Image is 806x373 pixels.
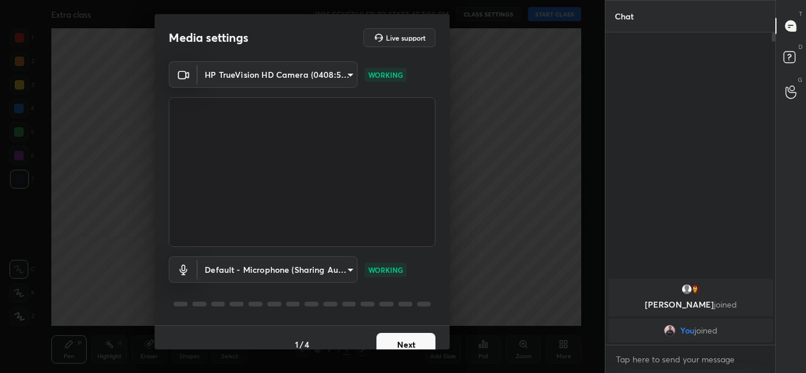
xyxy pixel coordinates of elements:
[605,1,643,32] p: Chat
[368,265,403,275] p: WORKING
[376,333,435,357] button: Next
[615,300,766,309] p: [PERSON_NAME]
[798,42,802,51] p: D
[605,276,776,345] div: grid
[694,326,717,335] span: joined
[386,34,425,41] h5: Live support
[300,338,303,351] h4: /
[713,299,736,310] span: joined
[198,61,358,88] div: HP TrueVision HD Camera (0408:5365)
[304,338,309,351] h4: 4
[689,283,700,295] img: 57fa73ed9ffb438299f8b0b7168da4d1.jpg
[295,338,299,351] h4: 1
[680,326,694,335] span: You
[198,256,358,283] div: HP TrueVision HD Camera (0408:5365)
[799,9,802,18] p: T
[664,325,676,336] img: 5e7d78be74424a93b69e3b6a16e44824.jpg
[368,70,403,80] p: WORKING
[798,75,802,84] p: G
[169,30,248,45] h2: Media settings
[680,283,692,295] img: default.png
